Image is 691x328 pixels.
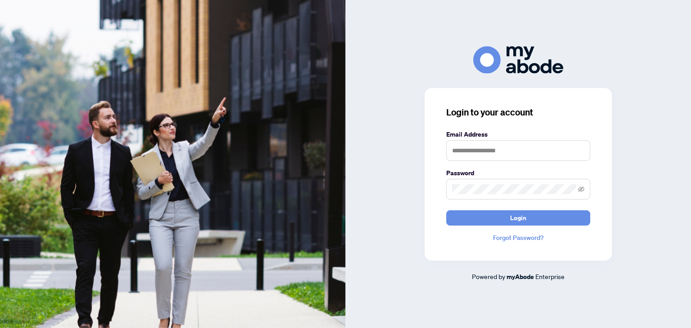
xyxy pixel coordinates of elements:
label: Email Address [446,129,590,139]
span: Login [510,211,526,225]
button: Login [446,210,590,226]
a: myAbode [507,272,534,282]
img: ma-logo [473,46,563,74]
span: Powered by [472,272,505,280]
span: Enterprise [535,272,565,280]
label: Password [446,168,590,178]
span: eye-invisible [578,186,584,192]
h3: Login to your account [446,106,590,119]
a: Forgot Password? [446,233,590,243]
